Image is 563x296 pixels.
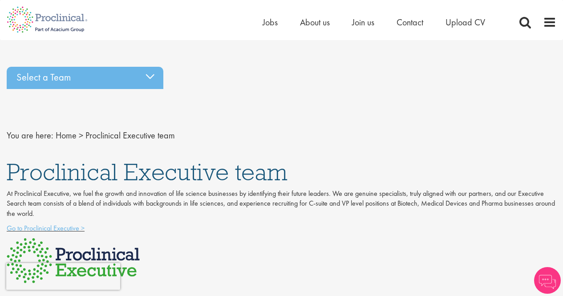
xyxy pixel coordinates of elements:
[397,16,423,28] a: Contact
[534,267,561,294] img: Chatbot
[7,238,140,283] img: Proclinical Executive
[6,263,120,290] iframe: reCAPTCHA
[446,16,485,28] a: Upload CV
[263,16,278,28] a: Jobs
[300,16,330,28] a: About us
[56,130,77,141] a: breadcrumb link
[79,130,83,141] span: >
[352,16,374,28] a: Join us
[7,130,53,141] span: You are here:
[7,157,288,187] span: Proclinical Executive team
[7,223,85,233] a: Go to Proclinical Executive >
[7,67,163,89] div: Select a Team
[7,189,556,219] p: At Proclinical Executive, we fuel the growth and innovation of life science businesses by identif...
[85,130,175,141] span: Proclinical Executive team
